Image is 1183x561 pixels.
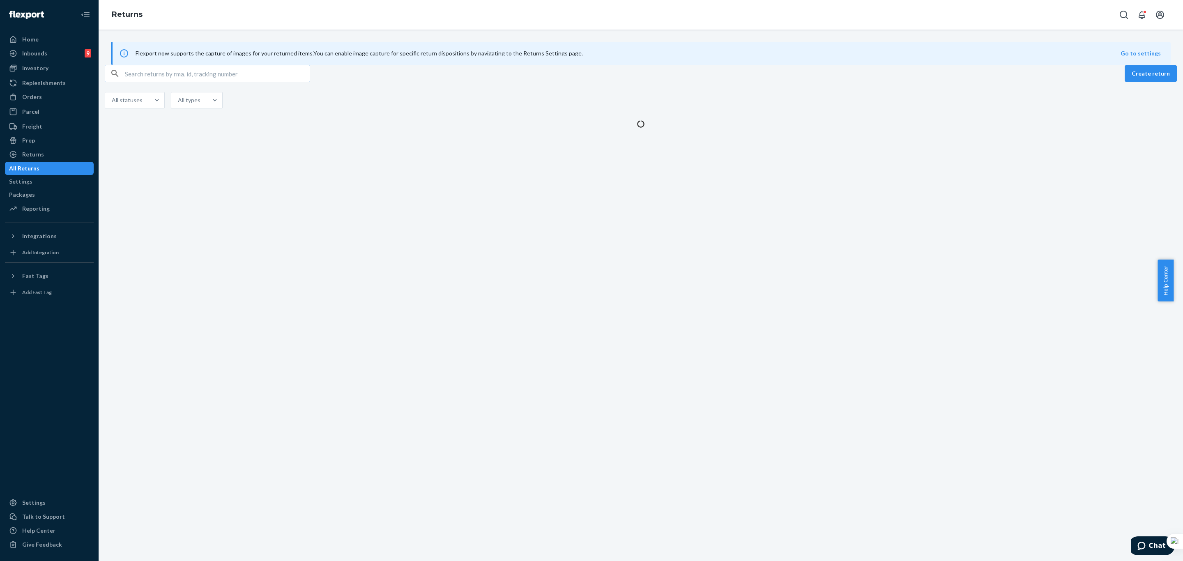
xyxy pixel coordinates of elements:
button: Integrations [5,230,94,243]
button: Close Navigation [77,7,94,23]
div: Settings [22,499,46,507]
button: Go to settings [1121,49,1161,57]
img: Flexport logo [9,11,44,19]
div: Integrations [22,232,57,240]
button: Talk to Support [5,510,94,523]
a: Replenishments [5,76,94,90]
div: Add Fast Tag [22,289,52,296]
div: Settings [9,177,32,186]
a: Inventory [5,62,94,75]
a: Settings [5,496,94,509]
a: Reporting [5,202,94,215]
input: Search returns by rma, id, tracking number [125,65,310,82]
a: All Returns [5,162,94,175]
a: Add Integration [5,246,94,259]
div: Home [22,35,39,44]
button: Open Search Box [1116,7,1132,23]
div: All types [178,96,200,104]
div: Inbounds [22,49,47,57]
button: Help Center [1158,260,1174,301]
div: Packages [9,191,35,199]
span: Flexport now supports the capture of images for your returned items. [136,50,313,57]
div: 9 [85,49,91,57]
a: Prep [5,134,94,147]
a: Returns [5,148,94,161]
span: You can enable image capture for specific return dispositions by navigating to the Returns Settin... [313,50,583,57]
div: Fast Tags [22,272,48,280]
button: Fast Tags [5,269,94,283]
div: Help Center [22,527,55,535]
button: Open account menu [1152,7,1168,23]
a: Returns [112,10,143,19]
a: Orders [5,90,94,103]
div: All Returns [9,164,39,172]
ol: breadcrumbs [105,3,149,27]
div: Prep [22,136,35,145]
div: Inventory [22,64,48,72]
div: Reporting [22,205,50,213]
a: Freight [5,120,94,133]
button: Give Feedback [5,538,94,551]
div: Orders [22,93,42,101]
div: All statuses [112,96,143,104]
div: Replenishments [22,79,66,87]
div: Give Feedback [22,540,62,549]
button: Create return [1125,65,1177,82]
a: Packages [5,188,94,201]
div: Freight [22,122,42,131]
a: Add Fast Tag [5,286,94,299]
a: Settings [5,175,94,188]
div: Talk to Support [22,513,65,521]
a: Parcel [5,105,94,118]
button: Open notifications [1134,7,1150,23]
div: Returns [22,150,44,159]
div: Parcel [22,108,39,116]
div: Add Integration [22,249,59,256]
a: Home [5,33,94,46]
a: Help Center [5,524,94,537]
a: Inbounds9 [5,47,94,60]
iframe: Opens a widget where you can chat to one of our agents [1131,536,1175,557]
